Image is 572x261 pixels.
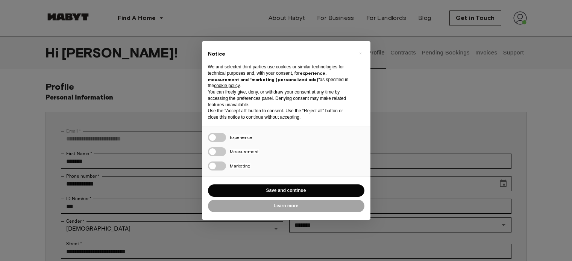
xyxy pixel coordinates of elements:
[208,200,364,212] button: Learn more
[208,108,352,121] p: Use the “Accept all” button to consent. Use the “Reject all” button or close this notice to conti...
[208,70,326,82] strong: experience, measurement and “marketing (personalized ads)”
[230,163,250,169] span: Marketing
[208,184,364,197] button: Save and continue
[214,83,240,88] a: cookie policy
[230,149,259,154] span: Measurement
[355,47,367,59] button: Close this notice
[208,64,352,89] p: We and selected third parties use cookies or similar technologies for technical purposes and, wit...
[208,89,352,108] p: You can freely give, deny, or withdraw your consent at any time by accessing the preferences pane...
[208,50,352,58] h2: Notice
[230,134,252,140] span: Experience
[359,49,362,58] span: ×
